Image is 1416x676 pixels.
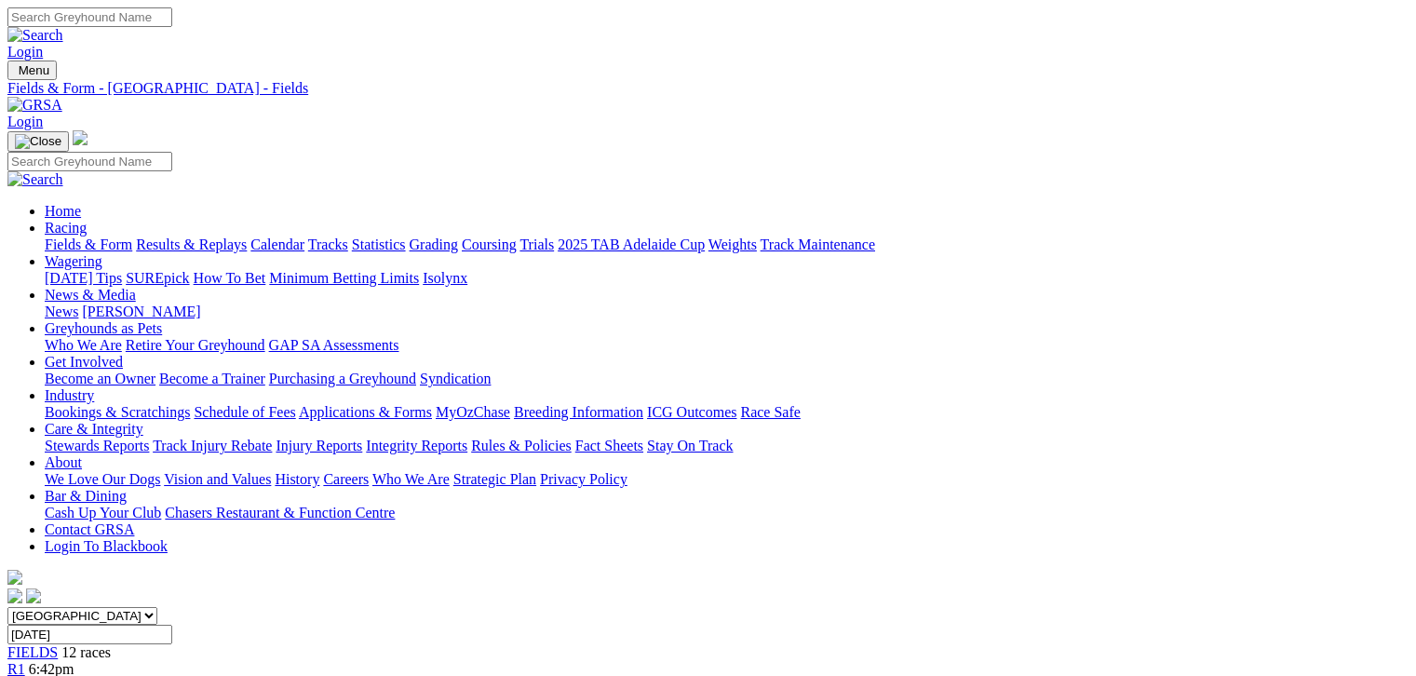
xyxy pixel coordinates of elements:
[45,237,132,252] a: Fields & Form
[7,97,62,114] img: GRSA
[420,371,491,386] a: Syndication
[45,438,1409,454] div: Care & Integrity
[7,44,43,60] a: Login
[73,130,88,145] img: logo-grsa-white.png
[61,644,111,660] span: 12 races
[7,114,43,129] a: Login
[45,220,87,236] a: Racing
[45,505,1409,521] div: Bar & Dining
[194,404,295,420] a: Schedule of Fees
[761,237,875,252] a: Track Maintenance
[708,237,757,252] a: Weights
[164,471,271,487] a: Vision and Values
[45,287,136,303] a: News & Media
[647,438,733,453] a: Stay On Track
[7,644,58,660] a: FIELDS
[540,471,627,487] a: Privacy Policy
[299,404,432,420] a: Applications & Forms
[45,253,102,269] a: Wagering
[7,171,63,188] img: Search
[462,237,517,252] a: Coursing
[7,61,57,80] button: Toggle navigation
[372,471,450,487] a: Who We Are
[45,538,168,554] a: Login To Blackbook
[45,521,134,537] a: Contact GRSA
[45,454,82,470] a: About
[82,304,200,319] a: [PERSON_NAME]
[45,371,155,386] a: Become an Owner
[7,80,1409,97] a: Fields & Form - [GEOGRAPHIC_DATA] - Fields
[7,152,172,171] input: Search
[7,131,69,152] button: Toggle navigation
[276,438,362,453] a: Injury Reports
[45,270,1409,287] div: Wagering
[740,404,800,420] a: Race Safe
[514,404,643,420] a: Breeding Information
[45,438,149,453] a: Stewards Reports
[45,471,160,487] a: We Love Our Dogs
[275,471,319,487] a: History
[126,337,265,353] a: Retire Your Greyhound
[45,270,122,286] a: [DATE] Tips
[519,237,554,252] a: Trials
[45,304,78,319] a: News
[45,387,94,403] a: Industry
[45,371,1409,387] div: Get Involved
[45,337,1409,354] div: Greyhounds as Pets
[159,371,265,386] a: Become a Trainer
[558,237,705,252] a: 2025 TAB Adelaide Cup
[308,237,348,252] a: Tracks
[45,320,162,336] a: Greyhounds as Pets
[7,7,172,27] input: Search
[194,270,266,286] a: How To Bet
[136,237,247,252] a: Results & Replays
[423,270,467,286] a: Isolynx
[45,404,190,420] a: Bookings & Scratchings
[45,304,1409,320] div: News & Media
[45,337,122,353] a: Who We Are
[15,134,61,149] img: Close
[45,404,1409,421] div: Industry
[19,63,49,77] span: Menu
[575,438,643,453] a: Fact Sheets
[45,354,123,370] a: Get Involved
[410,237,458,252] a: Grading
[45,505,161,521] a: Cash Up Your Club
[471,438,572,453] a: Rules & Policies
[436,404,510,420] a: MyOzChase
[366,438,467,453] a: Integrity Reports
[7,625,172,644] input: Select date
[250,237,304,252] a: Calendar
[126,270,189,286] a: SUREpick
[26,588,41,603] img: twitter.svg
[269,270,419,286] a: Minimum Betting Limits
[7,570,22,585] img: logo-grsa-white.png
[45,421,143,437] a: Care & Integrity
[45,237,1409,253] div: Racing
[647,404,736,420] a: ICG Outcomes
[269,337,399,353] a: GAP SA Assessments
[7,27,63,44] img: Search
[323,471,369,487] a: Careers
[453,471,536,487] a: Strategic Plan
[45,471,1409,488] div: About
[165,505,395,521] a: Chasers Restaurant & Function Centre
[269,371,416,386] a: Purchasing a Greyhound
[7,588,22,603] img: facebook.svg
[352,237,406,252] a: Statistics
[45,488,127,504] a: Bar & Dining
[153,438,272,453] a: Track Injury Rebate
[45,203,81,219] a: Home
